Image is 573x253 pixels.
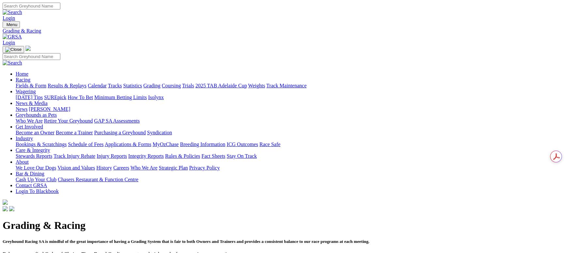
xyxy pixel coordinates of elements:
[147,130,172,135] a: Syndication
[159,165,188,171] a: Strategic Plan
[16,136,33,141] a: Industry
[16,130,54,135] a: Become an Owner
[16,153,570,159] div: Care & Integrity
[9,206,14,211] img: twitter.svg
[16,141,67,147] a: Bookings & Scratchings
[16,159,29,165] a: About
[16,177,570,183] div: Bar & Dining
[3,46,24,53] button: Toggle navigation
[58,177,138,182] a: Chasers Restaurant & Function Centre
[182,83,194,88] a: Trials
[16,95,43,100] a: [DATE] Tips
[3,60,22,66] img: Search
[3,3,60,9] input: Search
[16,165,56,171] a: We Love Our Dogs
[16,112,57,118] a: Greyhounds as Pets
[227,153,257,159] a: Stay On Track
[16,71,28,77] a: Home
[248,83,265,88] a: Weights
[3,206,8,211] img: facebook.svg
[3,239,570,244] h5: Greyhound Racing SA is mindful of the great importance of having a Grading System that is fair to...
[16,183,47,188] a: Contact GRSA
[180,141,225,147] a: Breeding Information
[88,83,107,88] a: Calendar
[130,165,158,171] a: Who We Are
[3,40,15,45] a: Login
[16,153,52,159] a: Stewards Reports
[3,219,570,231] h1: Grading & Racing
[165,153,200,159] a: Rules & Policies
[16,83,570,89] div: Racing
[68,141,103,147] a: Schedule of Fees
[29,106,70,112] a: [PERSON_NAME]
[16,188,59,194] a: Login To Blackbook
[113,165,129,171] a: Careers
[227,141,258,147] a: ICG Outcomes
[57,165,95,171] a: Vision and Values
[53,153,95,159] a: Track Injury Rebate
[3,200,8,205] img: logo-grsa-white.png
[123,83,142,88] a: Statistics
[16,147,50,153] a: Care & Integrity
[16,77,30,82] a: Racing
[16,171,44,176] a: Bar & Dining
[94,118,140,124] a: GAP SA Assessments
[44,95,66,100] a: SUREpick
[94,95,147,100] a: Minimum Betting Limits
[16,100,48,106] a: News & Media
[16,89,36,94] a: Wagering
[108,83,122,88] a: Tracks
[94,130,146,135] a: Purchasing a Greyhound
[148,95,164,100] a: Isolynx
[16,177,56,182] a: Cash Up Your Club
[68,95,93,100] a: How To Bet
[3,34,22,40] img: GRSA
[16,130,570,136] div: Get Involved
[259,141,280,147] a: Race Safe
[16,124,43,129] a: Get Involved
[16,83,46,88] a: Fields & Form
[7,22,17,27] span: Menu
[5,47,22,52] img: Close
[16,118,570,124] div: Greyhounds as Pets
[128,153,164,159] a: Integrity Reports
[56,130,93,135] a: Become a Trainer
[162,83,181,88] a: Coursing
[105,141,151,147] a: Applications & Forms
[97,153,127,159] a: Injury Reports
[16,118,43,124] a: Who We Are
[153,141,179,147] a: MyOzChase
[3,53,60,60] input: Search
[16,141,570,147] div: Industry
[266,83,307,88] a: Track Maintenance
[44,118,93,124] a: Retire Your Greyhound
[202,153,225,159] a: Fact Sheets
[3,28,570,34] a: Grading & Racing
[96,165,112,171] a: History
[3,9,22,15] img: Search
[16,95,570,100] div: Wagering
[16,106,570,112] div: News & Media
[16,106,27,112] a: News
[25,46,31,51] img: logo-grsa-white.png
[16,165,570,171] div: About
[3,21,20,28] button: Toggle navigation
[189,165,220,171] a: Privacy Policy
[3,15,15,21] a: Login
[143,83,160,88] a: Grading
[195,83,247,88] a: 2025 TAB Adelaide Cup
[48,83,86,88] a: Results & Replays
